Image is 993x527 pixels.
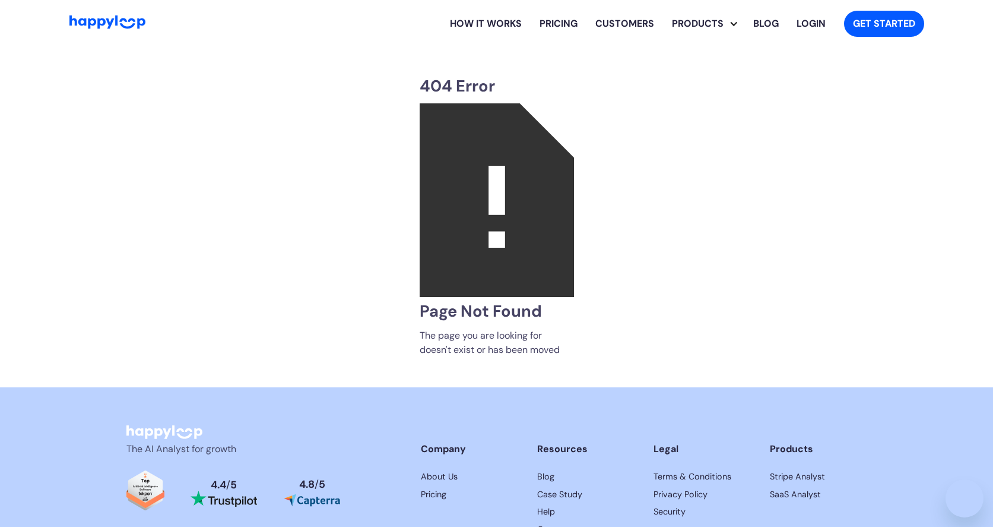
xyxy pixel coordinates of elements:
a: HappyLoop's Terms & Conditions [770,471,867,484]
div: 4.4 5 [211,480,237,491]
iframe: Button to launch messaging window [946,479,984,517]
h2: 404 Error [420,78,574,94]
a: Visit the HappyLoop blog for insights [744,5,788,43]
a: HappyLoop's Privacy Policy [653,488,751,501]
div: Legal [653,442,751,456]
div: PRODUCTS [663,17,732,31]
a: Read HappyLoop case studies [537,488,634,501]
div: Explore HappyLoop use cases [663,5,744,43]
div: Resources [537,442,634,456]
a: Go to Home Page [69,15,145,32]
h2: Page Not Found [420,303,574,319]
a: Get started with HappyLoop [844,11,924,37]
a: Read reviews about HappyLoop on Capterra [284,479,341,507]
img: HappyLoop Logo [69,15,145,29]
a: View HappyLoop pricing plans [531,5,586,43]
div: PRODUCTS [672,5,744,43]
a: Get help with HappyLoop [537,506,634,519]
div: Products [770,442,867,456]
div: 4.8 5 [299,479,325,490]
a: Learn more about HappyLoop [421,471,518,484]
a: Learn how HappyLoop works [586,5,663,43]
a: HappyLoop's Privacy Policy [770,488,867,501]
a: Read HappyLoop case studies [537,471,634,484]
a: HappyLoop's Terms & Conditions [653,471,751,484]
span: / [226,478,230,491]
div: The page you are looking for doesn't exist or has been moved [420,329,574,357]
p: The AI Analyst for growth [126,442,322,456]
span: / [315,478,319,491]
a: HappyLoop's Security Page [653,506,751,519]
a: Log in to your HappyLoop account [788,5,835,43]
a: Read reviews about HappyLoop on Trustpilot [191,480,257,507]
div: Company [421,442,518,456]
a: Learn how HappyLoop works [441,5,531,43]
a: View HappyLoop pricing plans [421,488,518,501]
a: Read reviews about HappyLoop on Tekpon [126,471,164,516]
